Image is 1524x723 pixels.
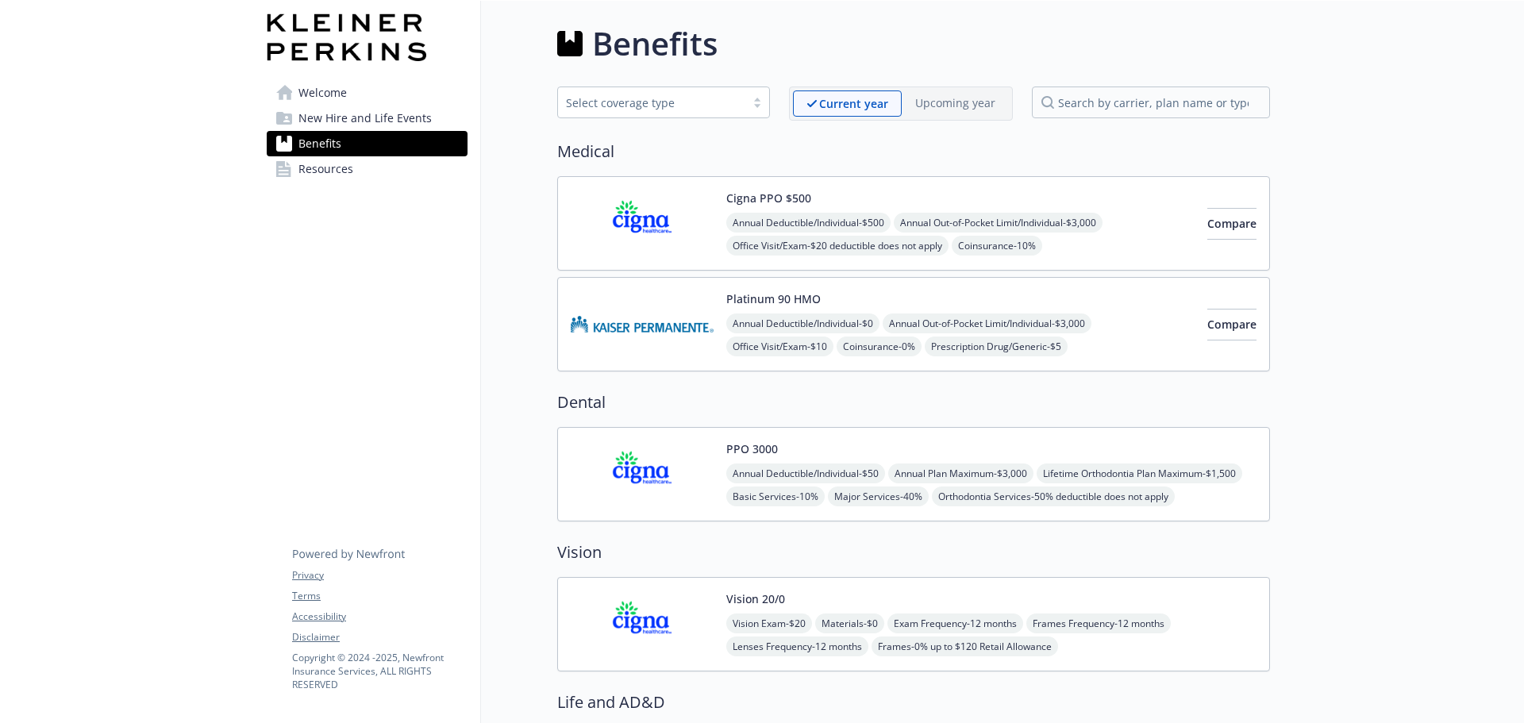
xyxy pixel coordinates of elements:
span: Compare [1207,216,1257,231]
img: Kaiser Permanente Insurance Company carrier logo [571,290,714,358]
span: Office Visit/Exam - $20 deductible does not apply [726,236,949,256]
button: Compare [1207,309,1257,340]
span: Orthodontia Services - 50% deductible does not apply [932,486,1175,506]
img: CIGNA carrier logo [571,590,714,658]
span: Annual Out-of-Pocket Limit/Individual - $3,000 [894,213,1103,233]
span: Frames - 0% up to $120 Retail Allowance [872,636,1058,656]
h2: Medical [557,140,1270,163]
span: Vision Exam - $20 [726,613,812,633]
span: Frames Frequency - 12 months [1026,613,1171,633]
h1: Benefits [592,20,718,67]
h2: Dental [557,390,1270,414]
span: Basic Services - 10% [726,486,825,506]
a: Privacy [292,568,467,583]
span: Welcome [298,80,347,106]
span: Annual Out-of-Pocket Limit/Individual - $3,000 [883,313,1091,333]
h2: Life and AD&D [557,690,1270,714]
a: Welcome [267,80,468,106]
button: PPO 3000 [726,440,778,457]
span: New Hire and Life Events [298,106,432,131]
button: Vision 20/0 [726,590,785,607]
span: Annual Deductible/Individual - $50 [726,463,885,483]
span: Lifetime Orthodontia Plan Maximum - $1,500 [1037,463,1242,483]
span: Upcoming year [902,90,1009,117]
button: Cigna PPO $500 [726,190,811,206]
span: Prescription Drug/Generic - $5 [925,337,1068,356]
div: Select coverage type [566,94,737,111]
span: Benefits [298,131,341,156]
span: Exam Frequency - 12 months [887,613,1023,633]
img: CIGNA carrier logo [571,190,714,257]
span: Annual Deductible/Individual - $0 [726,313,879,333]
p: Current year [819,95,888,112]
a: Terms [292,589,467,603]
span: Office Visit/Exam - $10 [726,337,833,356]
p: Copyright © 2024 - 2025 , Newfront Insurance Services, ALL RIGHTS RESERVED [292,651,467,691]
span: Materials - $0 [815,613,884,633]
button: Platinum 90 HMO [726,290,821,307]
span: Coinsurance - 0% [837,337,922,356]
a: Disclaimer [292,630,467,644]
a: Benefits [267,131,468,156]
a: New Hire and Life Events [267,106,468,131]
a: Accessibility [292,610,467,624]
span: Annual Deductible/Individual - $500 [726,213,891,233]
img: CIGNA carrier logo [571,440,714,508]
p: Upcoming year [915,94,995,111]
input: search by carrier, plan name or type [1032,87,1270,118]
span: Major Services - 40% [828,486,929,506]
span: Annual Plan Maximum - $3,000 [888,463,1033,483]
h2: Vision [557,540,1270,564]
span: Coinsurance - 10% [952,236,1042,256]
span: Lenses Frequency - 12 months [726,636,868,656]
span: Resources [298,156,353,182]
button: Compare [1207,208,1257,240]
span: Compare [1207,317,1257,332]
a: Resources [267,156,468,182]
